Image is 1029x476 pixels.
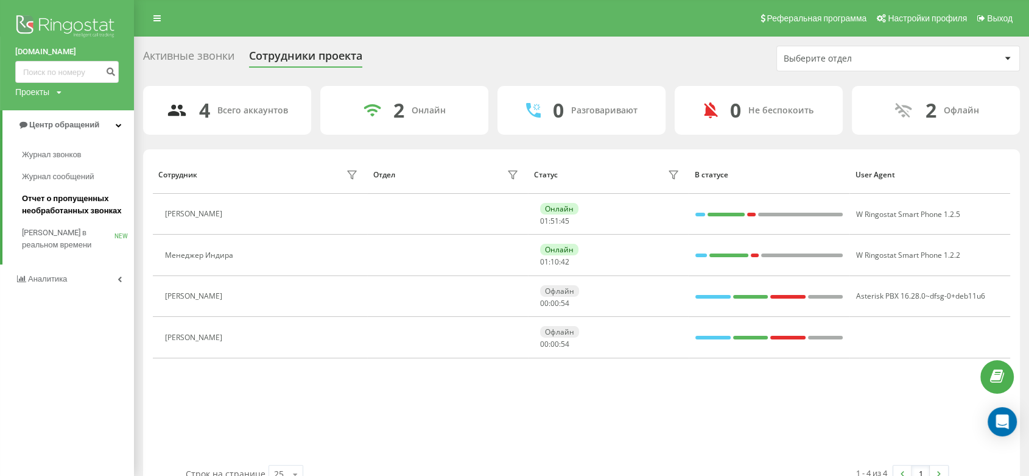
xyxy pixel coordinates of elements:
img: Ringostat logo [15,12,119,43]
span: Asterisk PBX 16.28.0~dfsg-0+deb11u6 [856,291,985,301]
div: Не беспокоить [748,105,813,116]
div: [PERSON_NAME] [165,210,225,218]
span: Выход [987,13,1013,23]
div: Офлайн [540,285,579,297]
a: Журнал сообщений [22,166,134,188]
a: [DOMAIN_NAME] [15,46,119,58]
div: : : [540,299,569,308]
span: 45 [561,216,569,226]
span: 10 [550,257,559,267]
div: Сотрудник [158,171,197,179]
div: 0 [730,99,741,122]
span: W Ringostat Smart Phone 1.2.5 [856,209,960,219]
span: [PERSON_NAME] в реальном времени [22,227,114,251]
div: Офлайн [540,326,579,338]
div: 4 [199,99,210,122]
span: Отчет о пропущенных необработанных звонках [22,193,128,217]
span: 00 [540,339,549,349]
div: Всего аккаунтов [217,105,288,116]
div: Отдел [373,171,395,179]
a: Отчет о пропущенных необработанных звонках [22,188,134,222]
div: Статус [533,171,557,179]
div: Активные звонки [143,49,234,68]
div: Онлайн [540,203,578,215]
span: 42 [561,257,569,267]
span: 54 [561,298,569,308]
span: Настройки профиля [888,13,967,23]
span: 00 [540,298,549,308]
a: Центр обращений [2,110,134,140]
span: 51 [550,216,559,226]
div: [PERSON_NAME] [165,333,225,342]
div: : : [540,258,569,266]
a: Журнал звонков [22,144,134,166]
div: Выберите отдел [784,54,929,64]
div: 2 [925,99,936,122]
div: 2 [393,99,404,122]
div: Онлайн [540,244,578,255]
span: 00 [550,339,559,349]
span: Аналитика [28,274,67,283]
div: Онлайн [412,105,446,116]
span: Журнал сообщений [22,171,94,183]
div: Проекты [15,86,49,98]
span: Центр обращений [29,120,99,129]
span: 01 [540,216,549,226]
div: Разговаривают [571,105,637,116]
div: Менеджер Индира [165,251,236,260]
span: Реферальная программа [767,13,866,23]
div: Сотрудники проекта [249,49,362,68]
div: Open Intercom Messenger [988,407,1017,436]
span: 00 [550,298,559,308]
div: : : [540,340,569,349]
div: В статусе [694,171,843,179]
span: W Ringostat Smart Phone 1.2.2 [856,250,960,260]
span: Журнал звонков [22,149,82,161]
span: 54 [561,339,569,349]
div: Офлайн [944,105,979,116]
div: 0 [553,99,564,122]
a: [PERSON_NAME] в реальном времениNEW [22,222,134,256]
span: 01 [540,257,549,267]
div: : : [540,217,569,226]
div: User Agent [855,171,1004,179]
div: [PERSON_NAME] [165,292,225,300]
input: Поиск по номеру [15,61,119,83]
